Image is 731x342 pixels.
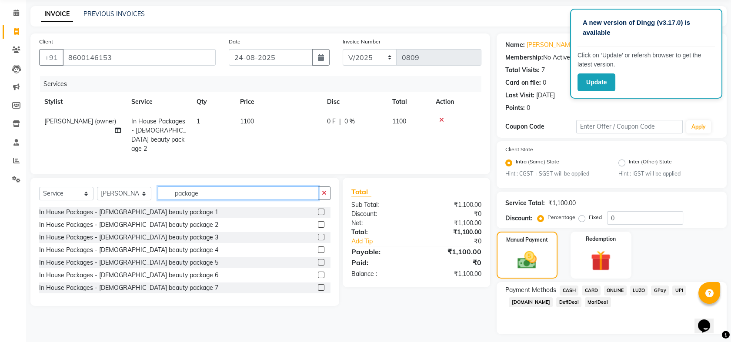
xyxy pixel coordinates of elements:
[327,117,336,126] span: 0 F
[417,246,488,257] div: ₹1,100.00
[585,297,611,307] span: MariDeal
[505,214,532,223] div: Discount:
[505,103,525,113] div: Points:
[44,117,116,125] span: [PERSON_NAME] (owner)
[345,246,417,257] div: Payable:
[322,92,387,112] th: Disc
[344,117,355,126] span: 0 %
[191,92,235,112] th: Qty
[511,249,543,271] img: _cash.svg
[39,258,218,267] div: In House Packages - [DEMOGRAPHIC_DATA] beauty package 5
[40,76,488,92] div: Services
[345,219,417,228] div: Net:
[516,158,559,168] label: Intra (Same) State
[39,233,218,242] div: In House Packages - [DEMOGRAPHIC_DATA] beauty package 3
[548,199,576,208] div: ₹1,100.00
[506,236,548,244] label: Manual Payment
[576,120,682,133] input: Enter Offer / Coupon Code
[505,91,534,100] div: Last Visit:
[345,237,428,246] a: Add Tip
[630,286,648,296] span: LUZO
[541,66,545,75] div: 7
[505,40,525,50] div: Name:
[505,53,718,62] div: No Active Membership
[345,209,417,219] div: Discount:
[431,92,481,112] th: Action
[586,235,616,243] label: Redemption
[560,286,578,296] span: CASH
[39,92,126,112] th: Stylist
[583,18,710,37] p: A new version of Dingg (v3.17.0) is available
[229,38,240,46] label: Date
[505,146,533,153] label: Client State
[339,117,341,126] span: |
[417,209,488,219] div: ₹0
[392,117,406,125] span: 1100
[505,78,541,87] div: Card on file:
[417,269,488,279] div: ₹1,100.00
[505,122,576,131] div: Coupon Code
[547,213,575,221] label: Percentage
[505,53,543,62] div: Membership:
[345,228,417,237] div: Total:
[417,228,488,237] div: ₹1,100.00
[63,49,216,66] input: Search by Name/Mobile/Email/Code
[126,92,191,112] th: Service
[604,286,627,296] span: ONLINE
[577,73,615,91] button: Update
[428,237,488,246] div: ₹0
[158,186,318,200] input: Search or Scan
[417,200,488,209] div: ₹1,100.00
[240,117,254,125] span: 1100
[83,10,145,18] a: PREVIOUS INVOICES
[351,187,371,196] span: Total
[343,38,381,46] label: Invoice Number
[345,257,417,268] div: Paid:
[577,51,715,69] p: Click on ‘Update’ or refersh browser to get the latest version.
[527,40,575,50] a: [PERSON_NAME]
[39,283,218,292] div: In House Packages - [DEMOGRAPHIC_DATA] beauty package 7
[39,38,53,46] label: Client
[39,220,218,229] div: In House Packages - [DEMOGRAPHIC_DATA] beauty package 2
[694,307,722,333] iframe: chat widget
[589,213,602,221] label: Fixed
[387,92,431,112] th: Total
[345,269,417,279] div: Balance :
[39,208,218,217] div: In House Packages - [DEMOGRAPHIC_DATA] beauty package 1
[629,158,672,168] label: Inter (Other) State
[235,92,322,112] th: Price
[39,271,218,280] div: In House Packages - [DEMOGRAPHIC_DATA] beauty package 6
[582,286,601,296] span: CARD
[509,297,553,307] span: [DOMAIN_NAME]
[556,297,581,307] span: DefiDeal
[686,120,711,133] button: Apply
[536,91,555,100] div: [DATE]
[417,257,488,268] div: ₹0
[505,286,556,295] span: Payment Methods
[197,117,200,125] span: 1
[543,78,546,87] div: 0
[672,286,686,296] span: UPI
[39,246,218,255] div: In House Packages - [DEMOGRAPHIC_DATA] beauty package 4
[505,170,605,178] small: Hint : CGST + SGST will be applied
[651,286,669,296] span: GPay
[618,170,718,178] small: Hint : IGST will be applied
[131,117,186,153] span: In House Packages - [DEMOGRAPHIC_DATA] beauty package 2
[584,248,617,273] img: _gift.svg
[527,103,530,113] div: 0
[505,199,545,208] div: Service Total:
[417,219,488,228] div: ₹1,100.00
[41,7,73,22] a: INVOICE
[39,49,63,66] button: +91
[505,66,540,75] div: Total Visits:
[345,200,417,209] div: Sub Total:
